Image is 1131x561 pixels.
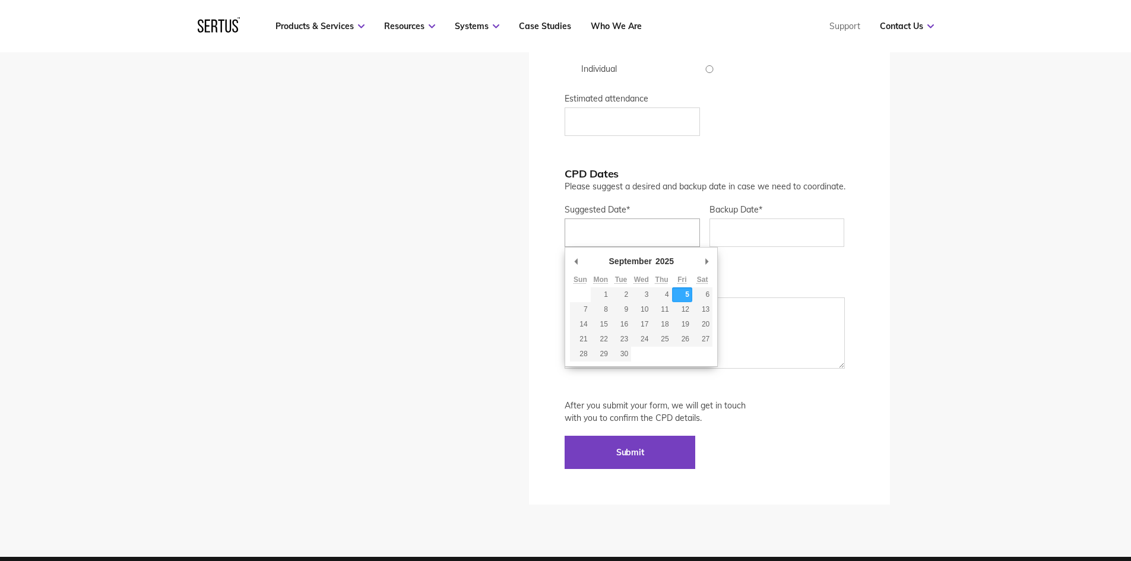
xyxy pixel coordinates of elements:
button: 2 [611,287,631,302]
button: 5 [672,287,692,302]
a: Products & Services [275,21,365,31]
button: 20 [692,317,712,332]
button: 10 [631,302,651,317]
button: 12 [672,302,692,317]
button: 9 [611,302,631,317]
abbr: Friday [677,275,686,284]
span: Estimated attendance [565,93,648,104]
button: 30 [611,347,631,362]
button: 14 [570,317,590,332]
button: 29 [591,347,611,362]
input: Individual [565,65,854,73]
button: 25 [651,332,671,347]
a: Case Studies [519,21,571,31]
button: 28 [570,347,590,362]
button: 1 [591,287,611,302]
p: with you to confirm the CPD details. [565,412,854,424]
input: Submit [565,436,695,469]
button: 7 [570,302,590,317]
button: 18 [651,317,671,332]
p: After you submit your form, we will get in touch [565,400,854,411]
button: 6 [692,287,712,302]
button: 26 [672,332,692,347]
span: Individual [581,64,617,74]
button: 8 [591,302,611,317]
p: Please suggest a desired and backup date in case we need to coordinate. [565,180,854,192]
button: 3 [631,287,651,302]
h2: CPD Dates [565,167,854,180]
button: 22 [591,332,611,347]
a: Systems [455,21,499,31]
button: 21 [570,332,590,347]
a: Support [829,21,860,31]
abbr: Saturday [697,275,708,284]
button: 16 [611,317,631,332]
button: 15 [591,317,611,332]
span: Backup Date* [709,204,762,215]
div: 2025 [654,252,676,270]
span: Suggested Date [565,204,626,215]
iframe: Chat Widget [917,423,1131,561]
button: 4 [651,287,671,302]
button: 27 [692,332,712,347]
div: September [607,252,654,270]
button: 24 [631,332,651,347]
a: Who We Are [591,21,642,31]
abbr: Thursday [655,275,669,284]
abbr: Wednesday [634,275,649,284]
abbr: Monday [593,275,608,284]
button: Previous Month [570,252,582,270]
abbr: Sunday [574,275,587,284]
a: Resources [384,21,435,31]
abbr: Tuesday [615,275,627,284]
button: 23 [611,332,631,347]
button: 13 [692,302,712,317]
button: 17 [631,317,651,332]
button: 19 [672,317,692,332]
a: Contact Us [880,21,934,31]
button: 11 [651,302,671,317]
button: Next Month [701,252,712,270]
